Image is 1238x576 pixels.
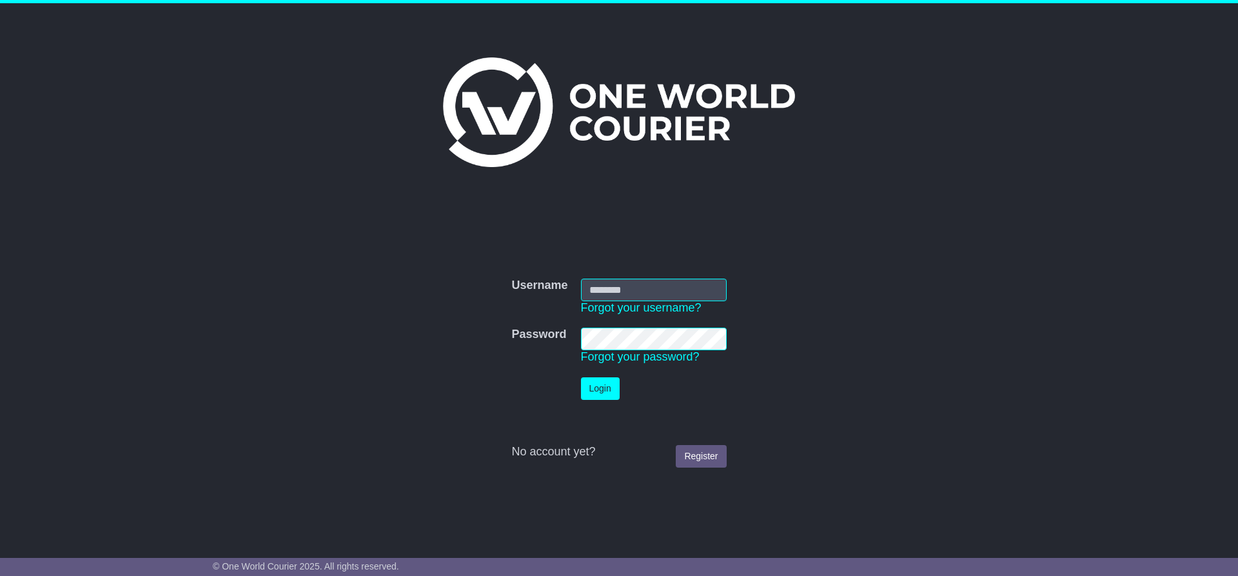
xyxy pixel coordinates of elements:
label: Password [511,328,566,342]
a: Register [676,445,726,468]
label: Username [511,279,567,293]
span: © One World Courier 2025. All rights reserved. [213,561,399,571]
a: Forgot your password? [581,350,700,363]
img: One World [443,57,795,167]
button: Login [581,377,620,400]
div: No account yet? [511,445,726,459]
a: Forgot your username? [581,301,702,314]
